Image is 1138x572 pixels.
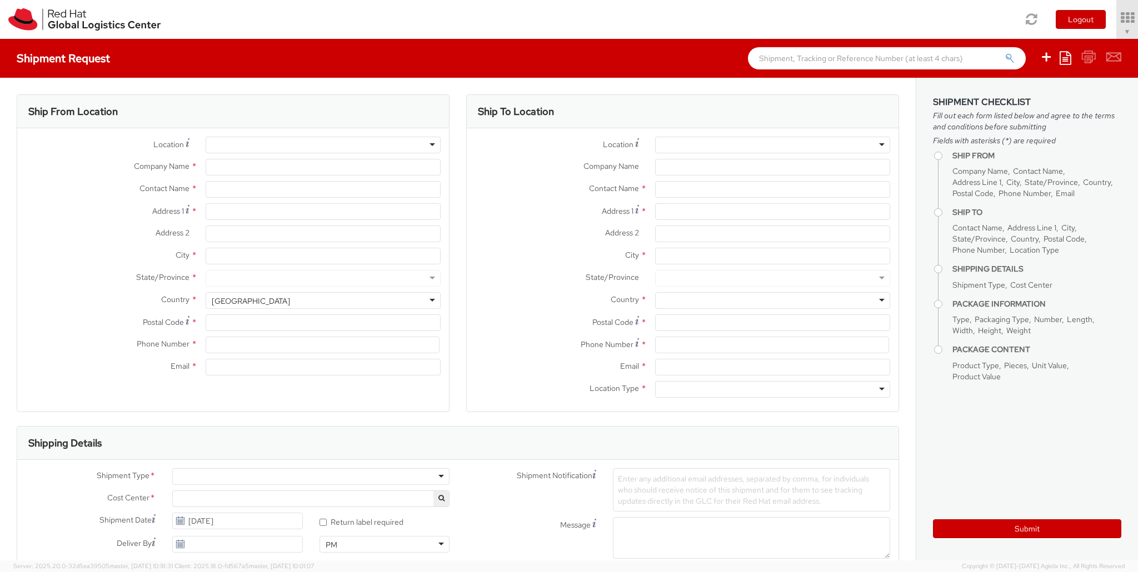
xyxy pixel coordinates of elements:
[153,139,184,149] span: Location
[1013,166,1063,176] span: Contact Name
[592,317,633,327] span: Postal Code
[605,228,639,238] span: Address 2
[611,294,639,304] span: Country
[952,360,999,370] span: Product Type
[603,139,633,149] span: Location
[978,325,1001,335] span: Height
[8,8,161,31] img: rh-logistics-00dfa346123c4ec078e1.svg
[933,135,1121,146] span: Fields with asterisks (*) are required
[1011,234,1039,244] span: Country
[1083,177,1111,187] span: Country
[28,106,118,117] h3: Ship From Location
[1124,27,1131,36] span: ▼
[602,206,633,216] span: Address 1
[117,538,152,549] span: Deliver By
[326,539,337,550] div: PM
[620,361,639,371] span: Email
[952,280,1005,290] span: Shipment Type
[952,345,1121,354] h4: Package Content
[581,339,633,349] span: Phone Number
[933,97,1121,107] h3: Shipment Checklist
[933,110,1121,132] span: Fill out each form listed below and agree to the terms and conditions before submitting
[1061,223,1075,233] span: City
[952,372,1001,382] span: Product Value
[134,161,189,171] span: Company Name
[1034,314,1062,324] span: Number
[109,562,173,570] span: master, [DATE] 10:18:31
[952,166,1008,176] span: Company Name
[320,515,405,528] label: Return label required
[589,183,639,193] span: Contact Name
[952,152,1121,160] h4: Ship From
[17,52,110,64] h4: Shipment Request
[952,325,973,335] span: Width
[952,314,970,324] span: Type
[1025,177,1078,187] span: State/Province
[1004,360,1027,370] span: Pieces
[952,245,1005,255] span: Phone Number
[176,250,189,260] span: City
[143,317,184,327] span: Postal Code
[139,183,189,193] span: Contact Name
[97,470,149,483] span: Shipment Type
[1007,223,1056,233] span: Address Line 1
[1010,280,1052,290] span: Cost Center
[952,223,1002,233] span: Contact Name
[136,272,189,282] span: State/Province
[137,339,189,349] span: Phone Number
[107,492,149,505] span: Cost Center
[249,562,315,570] span: master, [DATE] 10:01:07
[1056,10,1106,29] button: Logout
[586,272,639,282] span: State/Province
[320,519,327,526] input: Return label required
[171,361,189,371] span: Email
[952,177,1001,187] span: Address Line 1
[99,514,152,526] span: Shipment Date
[152,206,184,216] span: Address 1
[952,188,994,198] span: Postal Code
[212,295,290,307] div: [GEOGRAPHIC_DATA]
[962,562,1125,571] span: Copyright © [DATE]-[DATE] Agistix Inc., All Rights Reserved
[1056,188,1075,198] span: Email
[560,520,591,530] span: Message
[618,474,869,506] span: Enter any additional email addresses, separated by comma, for individuals who should receive noti...
[1067,314,1092,324] span: Length
[999,188,1051,198] span: Phone Number
[952,265,1121,273] h4: Shipping Details
[933,519,1121,538] button: Submit
[174,562,315,570] span: Client: 2025.18.0-fd567a5
[1032,360,1067,370] span: Unit Value
[748,47,1026,69] input: Shipment, Tracking or Reference Number (at least 4 chars)
[590,383,639,393] span: Location Type
[583,161,639,171] span: Company Name
[952,234,1006,244] span: State/Province
[625,250,639,260] span: City
[952,208,1121,217] h4: Ship To
[28,438,102,449] h3: Shipping Details
[975,314,1029,324] span: Packaging Type
[1006,177,1020,187] span: City
[517,470,592,481] span: Shipment Notification
[1006,325,1031,335] span: Weight
[13,562,173,570] span: Server: 2025.20.0-32d5ea39505
[1044,234,1085,244] span: Postal Code
[952,300,1121,308] h4: Package Information
[161,294,189,304] span: Country
[1010,245,1059,255] span: Location Type
[156,228,189,238] span: Address 2
[478,106,554,117] h3: Ship To Location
